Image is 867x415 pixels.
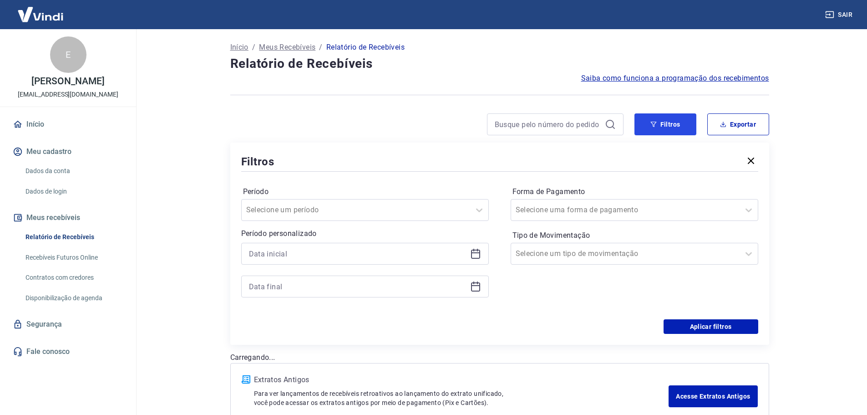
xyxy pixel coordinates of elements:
p: Para ver lançamentos de recebíveis retroativos ao lançamento do extrato unificado, você pode aces... [254,389,669,407]
p: Extratos Antigos [254,374,669,385]
p: [PERSON_NAME] [31,77,104,86]
h4: Relatório de Recebíveis [230,55,769,73]
button: Sair [823,6,856,23]
a: Segurança [11,314,125,334]
p: [EMAIL_ADDRESS][DOMAIN_NAME] [18,90,118,99]
a: Fale conosco [11,342,125,362]
label: Forma de Pagamento [512,186,756,197]
button: Meu cadastro [11,142,125,162]
input: Busque pelo número do pedido [495,118,601,131]
h5: Filtros [241,154,275,169]
a: Recebíveis Futuros Online [22,248,125,267]
label: Tipo de Movimentação [512,230,756,241]
div: E [50,36,86,73]
a: Acesse Extratos Antigos [669,385,757,407]
a: Início [230,42,248,53]
button: Aplicar filtros [664,319,758,334]
p: Relatório de Recebíveis [326,42,405,53]
a: Dados de login [22,182,125,201]
p: Carregando... [230,352,769,363]
a: Início [11,114,125,134]
a: Saiba como funciona a programação dos recebimentos [581,73,769,84]
input: Data inicial [249,247,466,261]
a: Disponibilização de agenda [22,289,125,307]
p: / [252,42,255,53]
a: Dados da conta [22,162,125,180]
img: Vindi [11,0,70,28]
button: Meus recebíveis [11,208,125,228]
button: Exportar [707,113,769,135]
a: Relatório de Recebíveis [22,228,125,246]
p: / [319,42,322,53]
p: Período personalizado [241,228,489,239]
a: Contratos com credores [22,268,125,287]
a: Meus Recebíveis [259,42,315,53]
label: Período [243,186,487,197]
img: ícone [242,375,250,384]
button: Filtros [634,113,696,135]
input: Data final [249,280,466,293]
